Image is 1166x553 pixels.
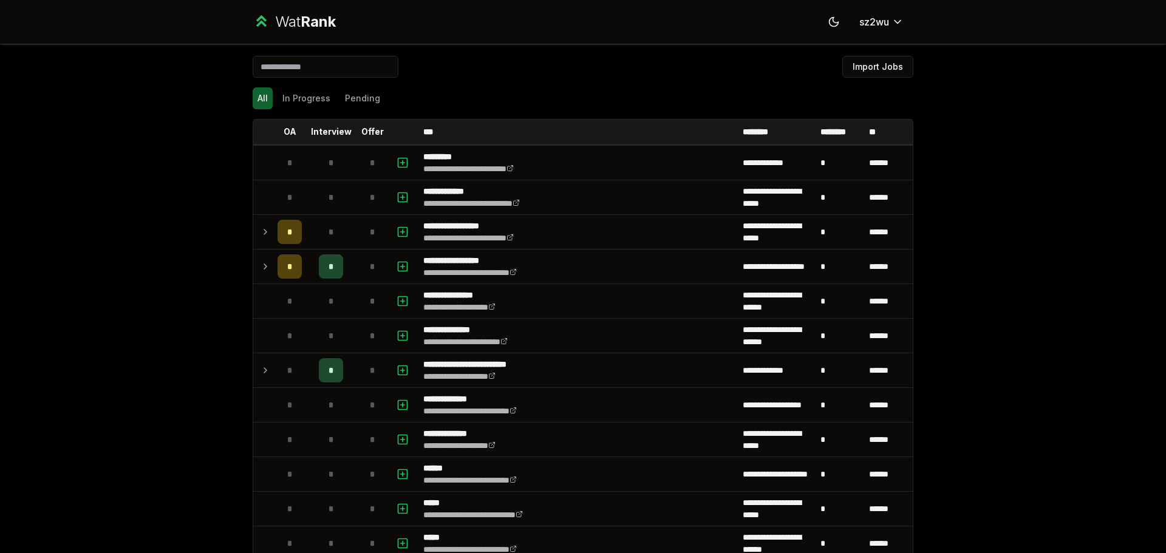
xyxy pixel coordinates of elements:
[850,11,913,33] button: sz2wu
[361,126,384,138] p: Offer
[842,56,913,78] button: Import Jobs
[284,126,296,138] p: OA
[340,87,385,109] button: Pending
[301,13,336,30] span: Rank
[278,87,335,109] button: In Progress
[253,12,336,32] a: WatRank
[859,15,889,29] span: sz2wu
[311,126,352,138] p: Interview
[253,87,273,109] button: All
[275,12,336,32] div: Wat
